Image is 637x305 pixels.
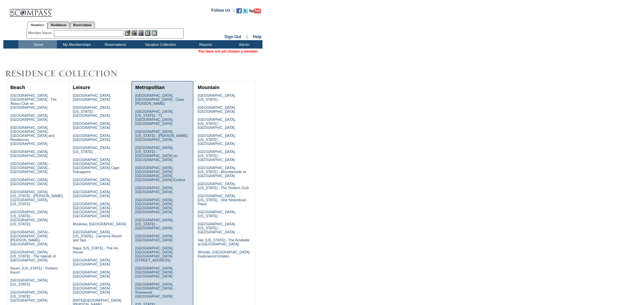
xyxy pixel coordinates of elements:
[211,7,235,15] td: Follow Us ::
[135,166,185,182] a: [GEOGRAPHIC_DATA], [GEOGRAPHIC_DATA] - [GEOGRAPHIC_DATA], [GEOGRAPHIC_DATA] Exotica
[73,93,111,101] a: [GEOGRAPHIC_DATA], [GEOGRAPHIC_DATA]
[95,40,134,49] td: Reservations
[10,290,48,302] a: [GEOGRAPHIC_DATA], [US_STATE] - [GEOGRAPHIC_DATA]
[135,93,184,105] a: [GEOGRAPHIC_DATA], [GEOGRAPHIC_DATA] - Casa [PERSON_NAME]
[125,30,130,36] img: b_edit.gif
[10,178,48,186] a: [GEOGRAPHIC_DATA], [GEOGRAPHIC_DATA]
[249,10,261,14] a: Subscribe to our YouTube Channel
[73,230,122,242] a: [GEOGRAPHIC_DATA], [US_STATE] - Carneros Resort and Spa
[198,49,258,53] span: You have not yet chosen a member.
[10,150,48,158] a: [GEOGRAPHIC_DATA], [GEOGRAPHIC_DATA]
[198,85,219,90] a: Mountain
[198,250,251,258] a: Whistler, [GEOGRAPHIC_DATA] - Kadenwood Estates
[198,134,236,146] a: [GEOGRAPHIC_DATA], [US_STATE] - [GEOGRAPHIC_DATA]
[18,40,57,49] td: Home
[73,222,126,226] a: Muskoka, [GEOGRAPHIC_DATA]
[135,146,177,162] a: [GEOGRAPHIC_DATA], [US_STATE] - [GEOGRAPHIC_DATA] on [GEOGRAPHIC_DATA]
[135,85,165,90] a: Metropolitan
[10,230,49,246] a: [GEOGRAPHIC_DATA] - [GEOGRAPHIC_DATA][PERSON_NAME], [GEOGRAPHIC_DATA]
[135,186,173,194] a: [GEOGRAPHIC_DATA], [GEOGRAPHIC_DATA]
[198,210,236,218] a: [GEOGRAPHIC_DATA], [US_STATE]
[73,122,111,130] a: [GEOGRAPHIC_DATA], [GEOGRAPHIC_DATA]
[10,113,48,122] a: [GEOGRAPHIC_DATA], [GEOGRAPHIC_DATA]
[73,258,111,266] a: [GEOGRAPHIC_DATA], [GEOGRAPHIC_DATA]
[198,93,236,101] a: [GEOGRAPHIC_DATA], [US_STATE]
[135,282,174,298] a: [GEOGRAPHIC_DATA], [GEOGRAPHIC_DATA] - Rosewood [GEOGRAPHIC_DATA]
[9,3,52,17] img: Compass Home
[135,130,188,142] a: [GEOGRAPHIC_DATA], [US_STATE] - [PERSON_NAME][GEOGRAPHIC_DATA]
[73,146,111,154] a: [GEOGRAPHIC_DATA], [US_STATE]
[151,30,157,36] img: b_calculator.gif
[73,246,118,254] a: Napa, [US_STATE] - The Ink House
[224,40,262,49] td: Admin
[47,21,70,28] a: Residences
[10,126,55,146] a: [GEOGRAPHIC_DATA], [GEOGRAPHIC_DATA] - [GEOGRAPHIC_DATA] and Residences [GEOGRAPHIC_DATA]
[10,85,25,90] a: Beach
[198,118,236,130] a: [GEOGRAPHIC_DATA], [US_STATE] - [GEOGRAPHIC_DATA]
[131,30,137,36] img: View
[134,40,186,49] td: Vacation Collection
[10,162,49,174] a: [GEOGRAPHIC_DATA] - [GEOGRAPHIC_DATA] - [GEOGRAPHIC_DATA]
[135,266,174,278] a: [GEOGRAPHIC_DATA], [GEOGRAPHIC_DATA] - [GEOGRAPHIC_DATA]
[10,190,63,206] a: [GEOGRAPHIC_DATA], [US_STATE] - [PERSON_NAME][GEOGRAPHIC_DATA], [US_STATE]
[10,93,57,109] a: [GEOGRAPHIC_DATA], [GEOGRAPHIC_DATA] - The Abaco Club on [GEOGRAPHIC_DATA]
[10,278,48,286] a: [GEOGRAPHIC_DATA], [US_STATE]
[73,158,119,174] a: [GEOGRAPHIC_DATA], [GEOGRAPHIC_DATA] - [GEOGRAPHIC_DATA] Cape Kidnappers
[249,8,261,13] img: Subscribe to our YouTube Channel
[27,21,48,29] a: Members
[198,194,246,206] a: [GEOGRAPHIC_DATA], [US_STATE] - One Steamboat Place
[198,222,236,234] a: [GEOGRAPHIC_DATA], [US_STATE] - [GEOGRAPHIC_DATA]
[135,218,173,230] a: [GEOGRAPHIC_DATA], [US_STATE] - [GEOGRAPHIC_DATA]
[73,282,112,294] a: [GEOGRAPHIC_DATA], [GEOGRAPHIC_DATA] - [GEOGRAPHIC_DATA]
[73,202,112,218] a: [GEOGRAPHIC_DATA], [GEOGRAPHIC_DATA] - [GEOGRAPHIC_DATA] [GEOGRAPHIC_DATA]
[135,246,174,262] a: [GEOGRAPHIC_DATA], [GEOGRAPHIC_DATA] - [GEOGRAPHIC_DATA][STREET_ADDRESS]
[28,30,54,36] div: Member Name:
[70,21,95,28] a: Reservations
[224,34,241,39] a: Sign Out
[73,190,111,198] a: [GEOGRAPHIC_DATA], [GEOGRAPHIC_DATA]
[73,105,111,118] a: [GEOGRAPHIC_DATA], [US_STATE] - [GEOGRAPHIC_DATA]
[135,234,173,242] a: [GEOGRAPHIC_DATA], [GEOGRAPHIC_DATA]
[236,10,242,14] a: Become our fan on Facebook
[198,166,246,178] a: [GEOGRAPHIC_DATA], [US_STATE] - Mountainside at [GEOGRAPHIC_DATA]
[135,198,174,214] a: [GEOGRAPHIC_DATA], [GEOGRAPHIC_DATA] - [GEOGRAPHIC_DATA] [GEOGRAPHIC_DATA]
[198,182,249,190] a: [GEOGRAPHIC_DATA], [US_STATE] - The Timbers Club
[243,10,248,14] a: Follow us on Twitter
[3,67,134,80] img: Destinations by Exclusive Resorts
[10,266,58,274] a: Kaua'i, [US_STATE] - Timbers Kaua'i
[135,109,173,126] a: [GEOGRAPHIC_DATA], [US_STATE] - 71 [GEOGRAPHIC_DATA], [GEOGRAPHIC_DATA]
[57,40,95,49] td: My Memberships
[198,238,249,246] a: Vail, [US_STATE] - The Arrabelle at [GEOGRAPHIC_DATA]
[73,178,111,186] a: [GEOGRAPHIC_DATA], [GEOGRAPHIC_DATA]
[73,85,90,90] a: Leisure
[73,270,111,278] a: [GEOGRAPHIC_DATA], [GEOGRAPHIC_DATA]
[138,30,144,36] img: Impersonate
[10,210,48,226] a: [GEOGRAPHIC_DATA], [US_STATE] - [GEOGRAPHIC_DATA], [US_STATE]
[198,105,236,113] a: [GEOGRAPHIC_DATA], [GEOGRAPHIC_DATA]
[73,134,111,142] a: [GEOGRAPHIC_DATA], [GEOGRAPHIC_DATA]
[236,8,242,13] img: Become our fan on Facebook
[145,30,150,36] img: Reservations
[10,250,56,262] a: [GEOGRAPHIC_DATA], [US_STATE] - The Islands of [GEOGRAPHIC_DATA]
[186,40,224,49] td: Reports
[243,8,248,13] img: Follow us on Twitter
[253,34,261,39] a: Help
[198,150,236,162] a: [GEOGRAPHIC_DATA], [US_STATE] - [GEOGRAPHIC_DATA]
[246,34,248,39] span: ::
